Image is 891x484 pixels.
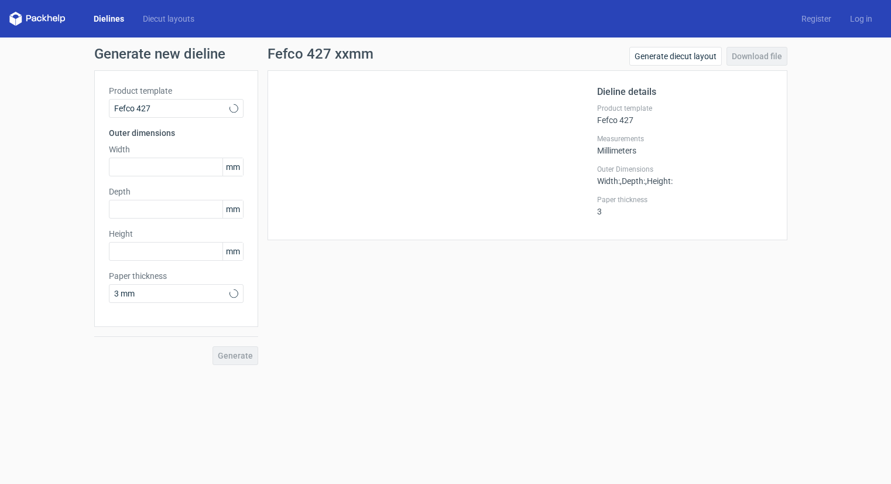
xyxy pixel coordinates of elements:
[84,13,133,25] a: Dielines
[597,104,773,113] label: Product template
[109,270,244,282] label: Paper thickness
[114,103,229,114] span: Fefco 427
[94,47,797,61] h1: Generate new dieline
[620,176,645,186] span: , Depth :
[597,85,773,99] h2: Dieline details
[109,127,244,139] h3: Outer dimensions
[114,288,229,299] span: 3 mm
[109,186,244,197] label: Depth
[597,165,773,174] label: Outer Dimensions
[109,85,244,97] label: Product template
[109,144,244,155] label: Width
[597,195,773,216] div: 3
[222,200,243,218] span: mm
[629,47,722,66] a: Generate diecut layout
[222,243,243,260] span: mm
[133,13,204,25] a: Diecut layouts
[597,104,773,125] div: Fefco 427
[792,13,841,25] a: Register
[597,134,773,144] label: Measurements
[109,228,244,240] label: Height
[597,176,620,186] span: Width :
[597,134,773,155] div: Millimeters
[597,195,773,204] label: Paper thickness
[841,13,882,25] a: Log in
[268,47,373,61] h1: Fefco 427 xxmm
[645,176,673,186] span: , Height :
[222,158,243,176] span: mm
